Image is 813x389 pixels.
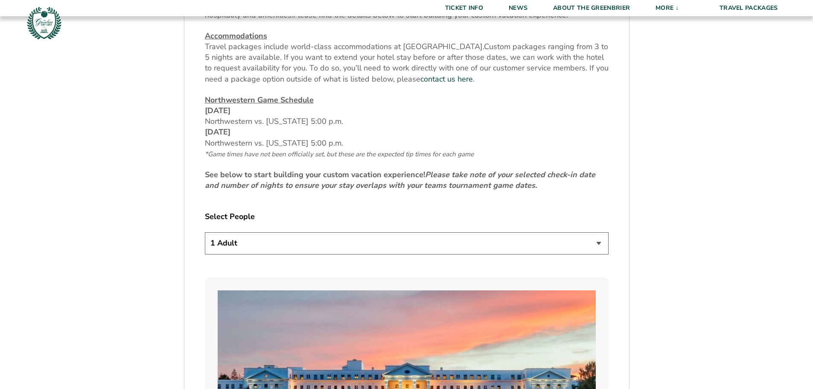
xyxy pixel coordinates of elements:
span: Custom packages ranging from 3 to 5 nights are available. If you want to extend your hotel stay b... [205,41,609,84]
a: contact us here [420,74,473,85]
span: *Game times have not been officially set, but these are the expected tip times for each game [205,150,474,158]
strong: [DATE] [205,105,230,116]
u: Northwestern Game Schedule [205,95,314,105]
strong: See below to start building your custom vacation experience! [205,170,595,190]
u: Accommodations [205,31,267,41]
label: Select People [205,211,609,222]
strong: [DATE] [205,127,230,137]
span: . [473,74,475,84]
span: Travel packages include world-class accommodations at [GEOGRAPHIC_DATA]. [205,41,484,52]
img: Greenbrier Tip-Off [26,4,63,41]
span: Please find the details below to start building your custom vacation experience. [293,10,568,20]
p: Northwestern vs. [US_STATE] 5:00 p.m. Northwestern vs. [US_STATE] 5:00 p.m. [205,95,609,159]
em: Please take note of your selected check-in date and number of nights to ensure your stay overlaps... [205,170,595,190]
